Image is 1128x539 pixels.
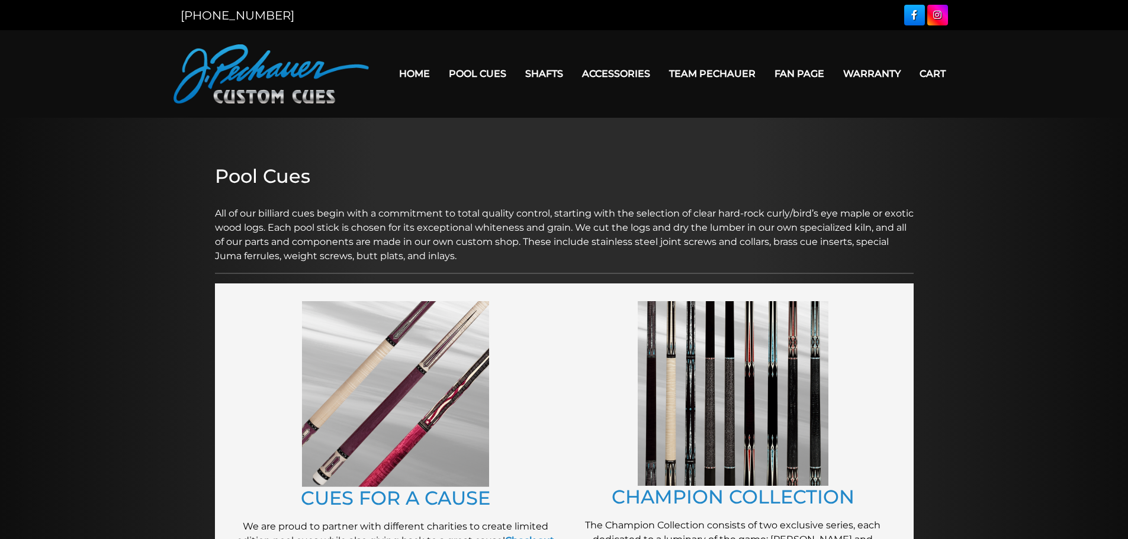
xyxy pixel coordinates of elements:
[834,59,910,89] a: Warranty
[181,8,294,22] a: [PHONE_NUMBER]
[910,59,955,89] a: Cart
[390,59,439,89] a: Home
[439,59,516,89] a: Pool Cues
[516,59,573,89] a: Shafts
[173,44,369,104] img: Pechauer Custom Cues
[765,59,834,89] a: Fan Page
[573,59,660,89] a: Accessories
[660,59,765,89] a: Team Pechauer
[301,486,490,509] a: CUES FOR A CAUSE
[215,165,914,188] h2: Pool Cues
[612,485,854,508] a: CHAMPION COLLECTION
[215,192,914,263] p: All of our billiard cues begin with a commitment to total quality control, starting with the sele...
